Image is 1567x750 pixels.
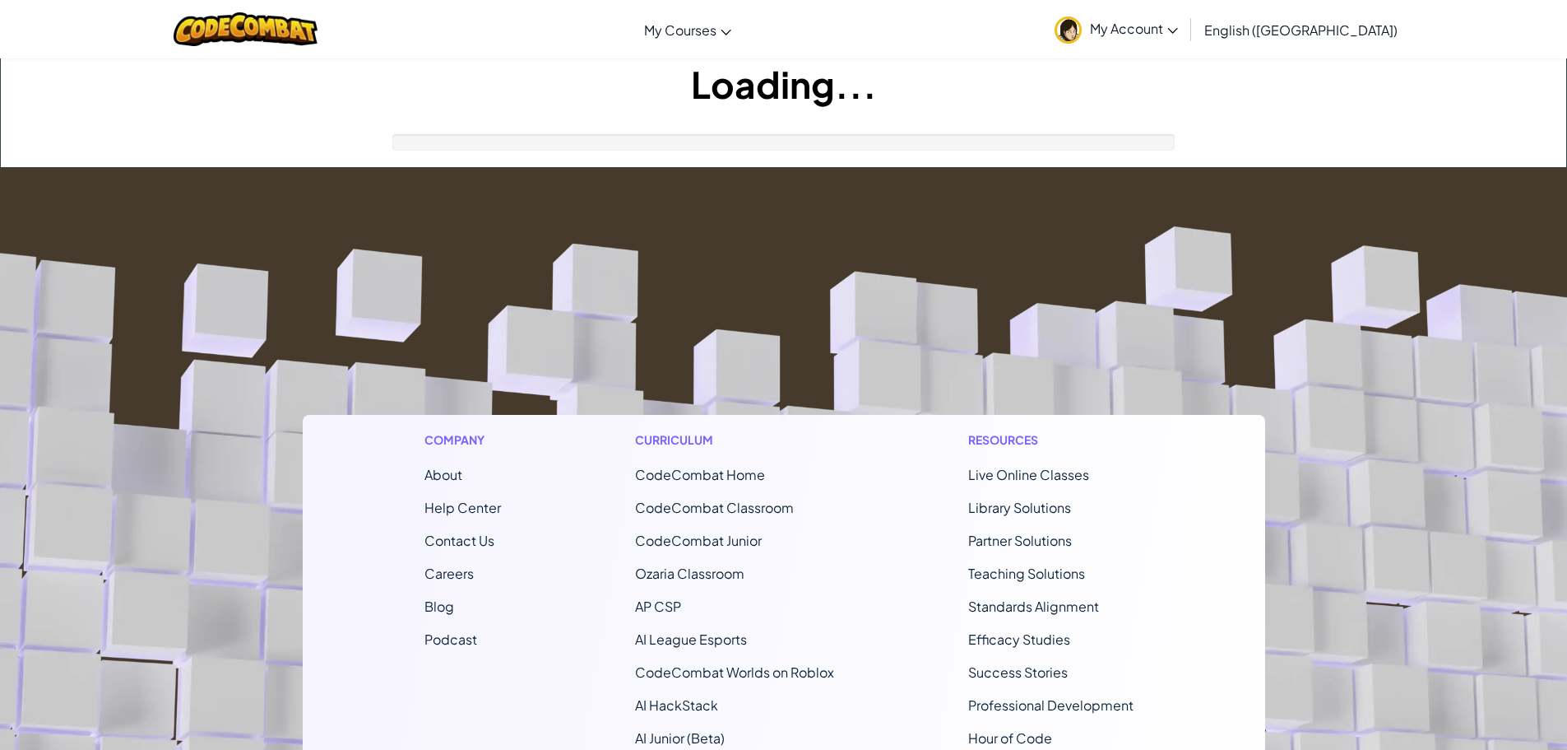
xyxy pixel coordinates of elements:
[644,21,716,39] span: My Courses
[968,631,1070,648] a: Efficacy Studies
[968,499,1071,516] a: Library Solutions
[968,696,1134,714] a: Professional Development
[1,58,1566,109] h1: Loading...
[424,466,462,483] a: About
[1046,3,1186,55] a: My Account
[424,499,501,516] a: Help Center
[635,565,744,582] a: Ozaria Classroom
[968,532,1072,549] a: Partner Solutions
[635,696,718,714] a: AI HackStack
[635,431,834,449] h1: Curriculum
[968,729,1052,747] a: Hour of Code
[968,431,1143,449] h1: Resources
[635,499,794,516] a: CodeCombat Classroom
[968,664,1068,681] a: Success Stories
[635,664,834,681] a: CodeCombat Worlds on Roblox
[1196,7,1406,52] a: English ([GEOGRAPHIC_DATA])
[424,532,494,549] span: Contact Us
[968,598,1099,615] a: Standards Alignment
[635,729,725,747] a: AI Junior (Beta)
[1204,21,1398,39] span: English ([GEOGRAPHIC_DATA])
[424,598,454,615] a: Blog
[968,565,1085,582] a: Teaching Solutions
[968,466,1089,483] a: Live Online Classes
[424,631,477,648] a: Podcast
[424,431,501,449] h1: Company
[635,532,762,549] a: CodeCombat Junior
[424,565,474,582] a: Careers
[635,466,765,483] span: CodeCombat Home
[636,7,739,52] a: My Courses
[635,598,681,615] a: AP CSP
[174,12,318,46] img: CodeCombat logo
[635,631,747,648] a: AI League Esports
[1055,16,1082,44] img: avatar
[1090,20,1178,37] span: My Account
